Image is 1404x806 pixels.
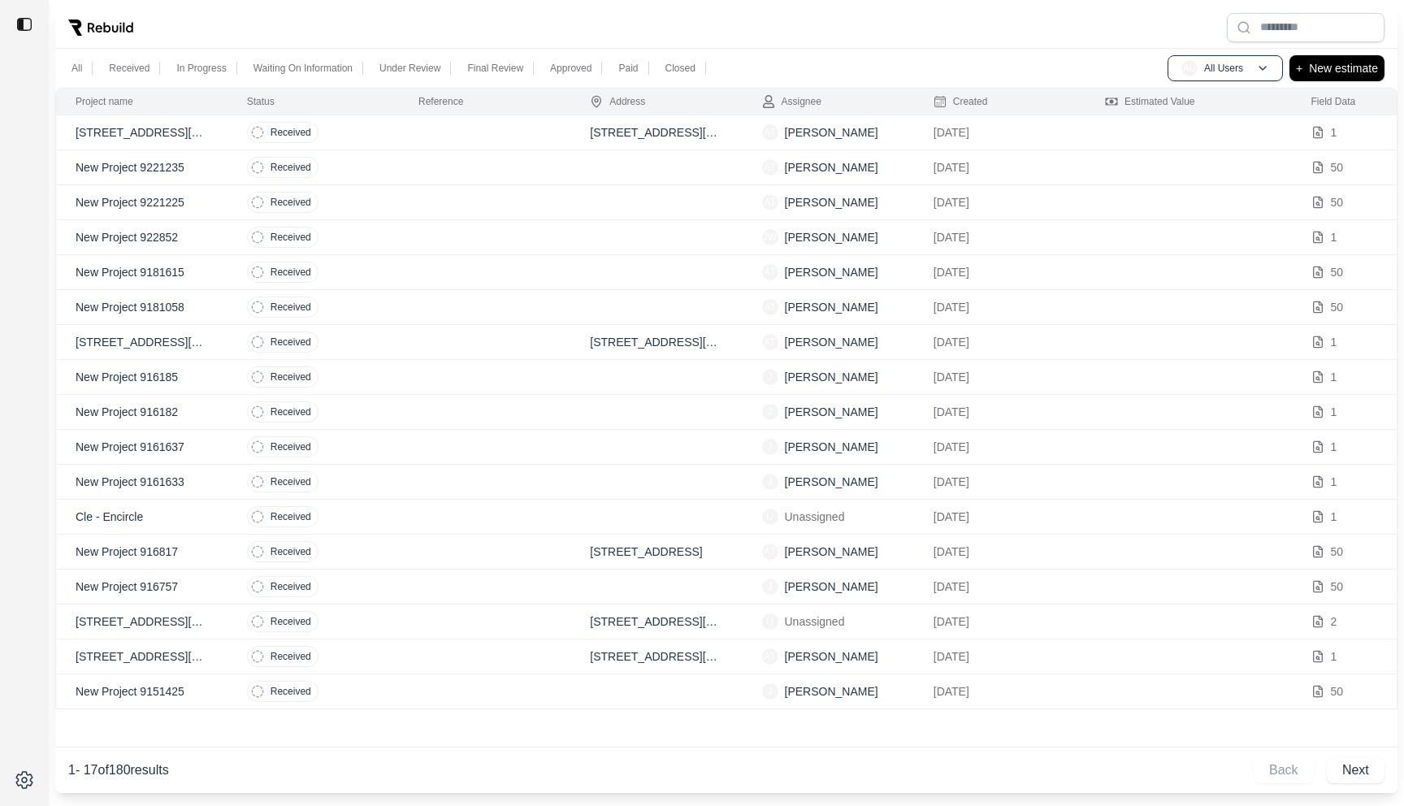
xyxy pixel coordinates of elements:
[762,509,778,525] span: U
[418,95,463,108] div: Reference
[550,62,591,75] p: Approved
[271,266,311,279] p: Received
[1181,60,1198,76] span: AU
[271,161,311,174] p: Received
[271,336,311,349] p: Received
[785,578,878,595] p: [PERSON_NAME]
[76,439,208,455] p: New Project 9161637
[762,544,778,560] span: AT
[1331,299,1344,315] p: 50
[76,474,208,490] p: New Project 9161633
[934,404,1066,420] p: [DATE]
[271,475,311,488] p: Received
[785,648,878,665] p: [PERSON_NAME]
[271,685,311,698] p: Received
[665,62,695,75] p: Closed
[934,648,1066,665] p: [DATE]
[785,369,878,385] p: [PERSON_NAME]
[1331,648,1337,665] p: 1
[253,62,353,75] p: Waiting On Information
[762,95,821,108] div: Assignee
[467,62,523,75] p: Final Review
[76,95,133,108] div: Project name
[934,159,1066,175] p: [DATE]
[1331,229,1337,245] p: 1
[76,124,208,141] p: [STREET_ADDRESS][US_STATE][US_STATE]
[934,474,1066,490] p: [DATE]
[762,404,778,420] span: J
[785,613,845,630] p: Unassigned
[247,95,275,108] div: Status
[762,159,778,175] span: AT
[1289,55,1384,81] button: +New estimate
[1105,95,1195,108] div: Estimated Value
[785,474,878,490] p: [PERSON_NAME]
[76,683,208,700] p: New Project 9151425
[934,95,988,108] div: Created
[271,196,311,209] p: Received
[76,578,208,595] p: New Project 916757
[68,760,169,780] p: 1 - 17 of 180 results
[1331,578,1344,595] p: 50
[271,615,311,628] p: Received
[934,264,1066,280] p: [DATE]
[762,578,778,595] span: J
[785,159,878,175] p: [PERSON_NAME]
[762,264,778,280] span: AT
[1331,474,1337,490] p: 1
[785,124,878,141] p: [PERSON_NAME]
[76,509,208,525] p: Cle - Encircle
[76,299,208,315] p: New Project 9181058
[1331,544,1344,560] p: 50
[1331,509,1337,525] p: 1
[762,194,778,210] span: AT
[570,115,742,150] td: [STREET_ADDRESS][US_STATE]
[271,370,311,383] p: Received
[618,62,638,75] p: Paid
[1311,95,1356,108] div: Field Data
[1331,159,1344,175] p: 50
[570,604,742,639] td: [STREET_ADDRESS][US_STATE]
[76,369,208,385] p: New Project 916185
[1327,757,1384,783] button: Next
[1331,369,1337,385] p: 1
[934,124,1066,141] p: [DATE]
[934,578,1066,595] p: [DATE]
[379,62,440,75] p: Under Review
[785,544,878,560] p: [PERSON_NAME]
[934,683,1066,700] p: [DATE]
[1331,404,1337,420] p: 1
[1331,439,1337,455] p: 1
[934,439,1066,455] p: [DATE]
[1168,55,1283,81] button: AUAll Users
[762,299,778,315] span: AT
[762,439,778,455] span: J
[762,124,778,141] span: AT
[176,62,226,75] p: In Progress
[785,683,878,700] p: [PERSON_NAME]
[76,404,208,420] p: New Project 916182
[76,229,208,245] p: New Project 922852
[934,334,1066,350] p: [DATE]
[785,439,878,455] p: [PERSON_NAME]
[934,229,1066,245] p: [DATE]
[271,301,311,314] p: Received
[762,334,778,350] span: AT
[570,325,742,360] td: [STREET_ADDRESS][US_STATE]
[785,264,878,280] p: [PERSON_NAME]
[1309,58,1378,78] p: New estimate
[785,509,845,525] p: Unassigned
[16,16,32,32] img: toggle sidebar
[76,159,208,175] p: New Project 9221235
[109,62,149,75] p: Received
[271,580,311,593] p: Received
[785,404,878,420] p: [PERSON_NAME]
[934,299,1066,315] p: [DATE]
[1331,124,1337,141] p: 1
[934,544,1066,560] p: [DATE]
[271,545,311,558] p: Received
[762,648,778,665] span: AT
[271,650,311,663] p: Received
[762,229,778,245] span: JW
[1331,683,1344,700] p: 50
